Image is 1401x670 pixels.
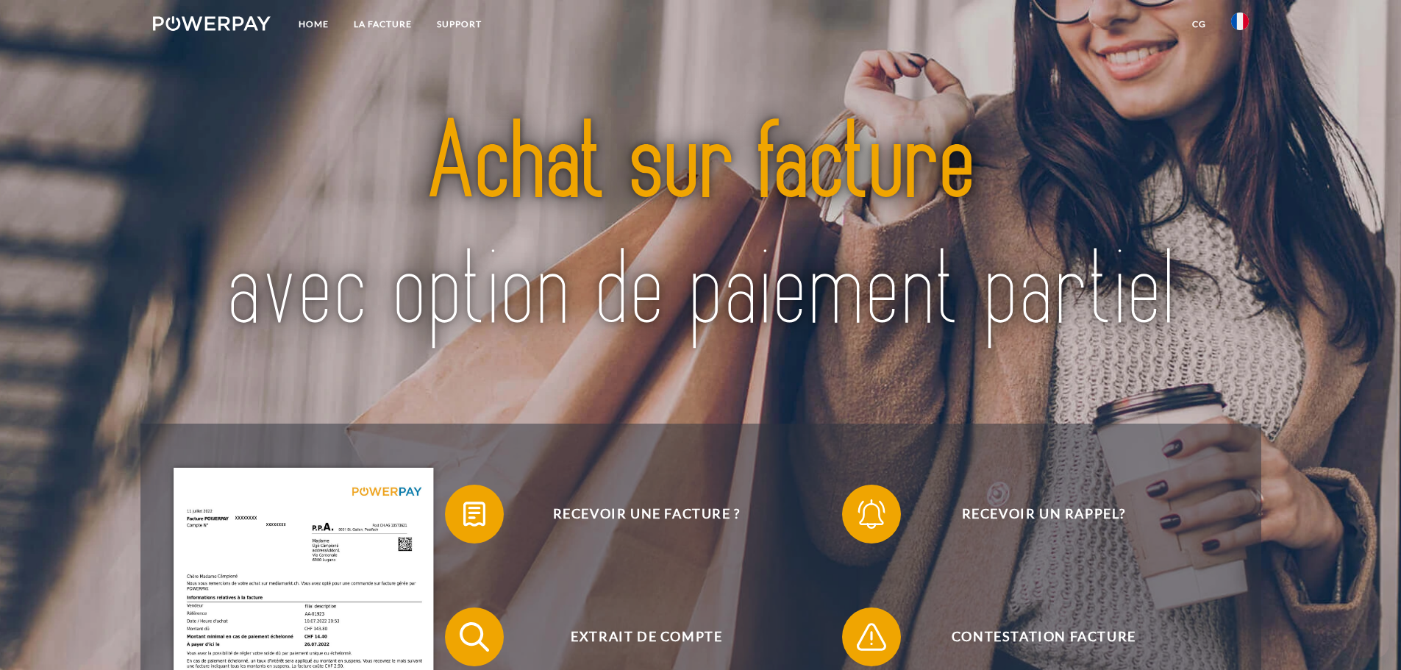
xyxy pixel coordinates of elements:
[341,11,424,38] a: LA FACTURE
[207,67,1194,389] img: title-powerpay_fr.svg
[286,11,341,38] a: Home
[456,496,493,532] img: qb_bill.svg
[863,607,1224,666] span: Contestation Facture
[853,619,890,655] img: qb_warning.svg
[1342,611,1389,658] iframe: Bouton de lancement de la fenêtre de messagerie
[842,607,1224,666] button: Contestation Facture
[445,607,827,666] button: Extrait de compte
[456,619,493,655] img: qb_search.svg
[1231,13,1249,30] img: fr
[466,485,827,544] span: Recevoir une facture ?
[466,607,827,666] span: Extrait de compte
[853,496,890,532] img: qb_bell.svg
[1180,11,1219,38] a: CG
[842,485,1224,544] button: Recevoir un rappel?
[863,485,1224,544] span: Recevoir un rappel?
[424,11,494,38] a: Support
[445,485,827,544] button: Recevoir une facture ?
[153,16,271,31] img: logo-powerpay-white.svg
